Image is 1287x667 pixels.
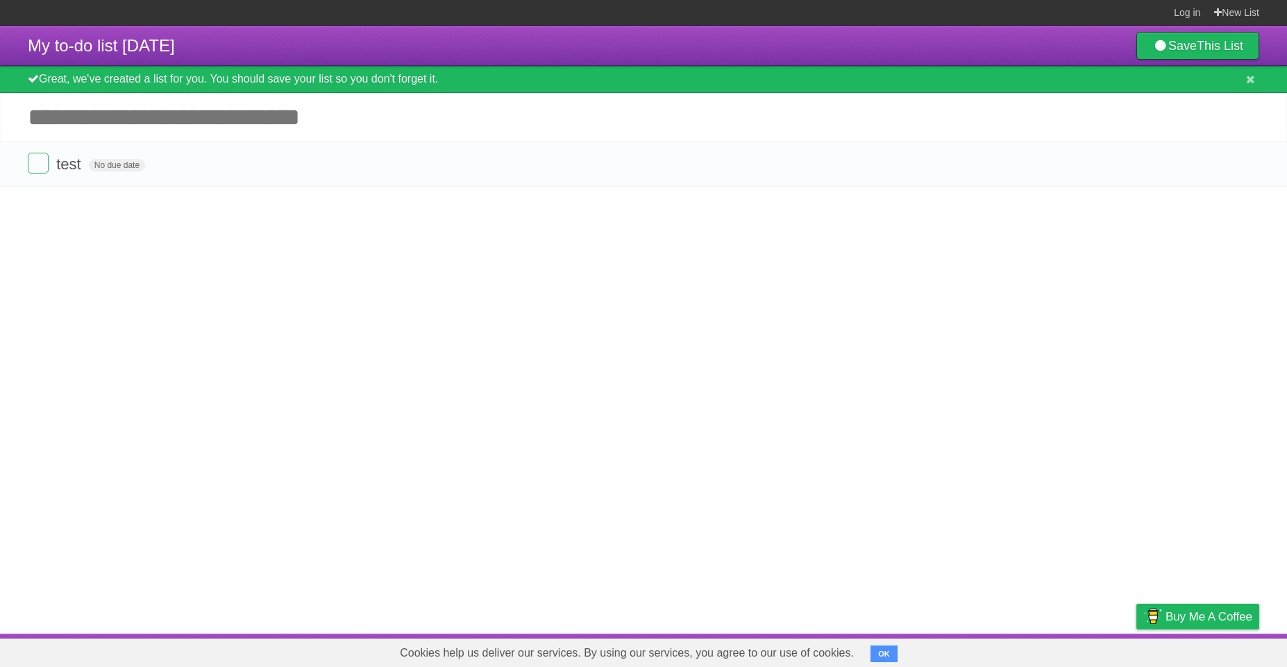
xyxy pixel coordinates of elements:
a: Privacy [1118,637,1154,664]
button: OK [870,645,898,662]
a: Buy me a coffee [1136,604,1259,630]
span: No due date [89,159,145,171]
a: Developers [998,637,1054,664]
span: Buy me a coffee [1166,605,1252,629]
b: This List [1197,39,1243,53]
a: SaveThis List [1136,32,1259,60]
span: test [56,155,84,173]
a: Suggest a feature [1172,637,1259,664]
label: Done [28,153,49,174]
a: Terms [1071,637,1102,664]
span: Cookies help us deliver our services. By using our services, you agree to our use of cookies. [386,639,868,667]
img: Buy me a coffee [1143,605,1162,628]
a: About [952,637,981,664]
span: My to-do list [DATE] [28,36,175,55]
